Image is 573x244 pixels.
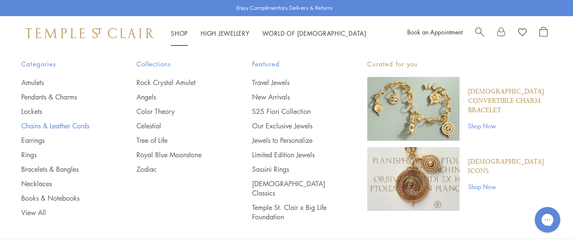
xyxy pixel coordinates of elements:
p: Enjoy Complimentary Delivery & Returns [236,4,333,12]
a: Shop Now [468,182,552,191]
a: Earrings [21,136,102,145]
span: Featured [252,59,333,69]
a: Lockets [21,107,102,116]
a: ShopShop [171,29,188,37]
a: Tree of Life [136,136,218,145]
a: Jewels to Personalize [252,136,333,145]
a: Rock Crystal Amulet [136,78,218,87]
a: Rings [21,150,102,159]
a: World of [DEMOGRAPHIC_DATA]World of [DEMOGRAPHIC_DATA] [262,29,366,37]
a: S25 Fiori Collection [252,107,333,116]
a: Open Shopping Bag [539,27,547,40]
a: [DEMOGRAPHIC_DATA] Icons [468,157,552,176]
a: Zodiac [136,165,218,174]
span: Collections [136,59,218,69]
a: Royal Blue Moonstone [136,150,218,159]
a: [DEMOGRAPHIC_DATA] Classics [252,179,333,198]
a: View Wishlist [518,27,527,40]
a: Amulets [21,78,102,87]
a: Limited Edition Jewels [252,150,333,159]
a: Bracelets & Bangles [21,165,102,174]
a: New Arrivals [252,92,333,102]
span: Categories [21,59,102,69]
a: High JewelleryHigh Jewellery [201,29,250,37]
p: Curated for you [367,59,552,69]
a: Search [475,27,484,40]
a: Sassini Rings [252,165,333,174]
img: Temple St. Clair [26,28,154,38]
nav: Main navigation [171,28,366,39]
a: Chains & Leather Cords [21,121,102,131]
a: Color Theory [136,107,218,116]
a: Shop Now [468,121,552,131]
a: Necklaces [21,179,102,188]
a: Book an Appointment [407,28,462,36]
a: Temple St. Clair x Big Life Foundation [252,203,333,221]
a: Angels [136,92,218,102]
a: View All [21,208,102,217]
a: Books & Notebooks [21,193,102,203]
a: [DEMOGRAPHIC_DATA] Convertible Charm Bracelet [468,87,552,115]
a: Celestial [136,121,218,131]
iframe: Gorgias live chat messenger [530,204,564,235]
a: Pendants & Charms [21,92,102,102]
a: Travel Jewels [252,78,333,87]
a: Our Exclusive Jewels [252,121,333,131]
